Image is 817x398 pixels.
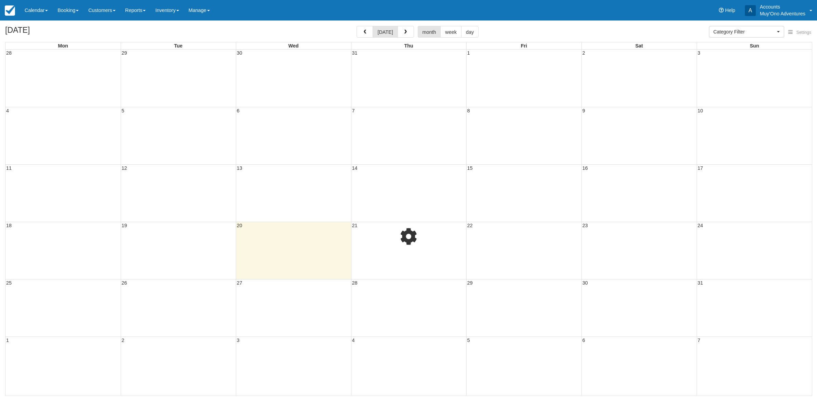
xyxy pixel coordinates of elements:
span: 26 [121,280,128,286]
span: 1 [5,338,10,343]
span: 21 [351,223,358,228]
span: Tue [174,43,183,49]
button: [DATE] [373,26,398,38]
span: 7 [351,108,356,113]
span: 16 [582,165,589,171]
p: Muy'Ono Adventures [760,10,805,17]
span: Fri [521,43,527,49]
span: 3 [236,338,240,343]
span: 7 [697,338,701,343]
span: 30 [236,50,243,56]
span: 10 [697,108,704,113]
span: Mon [58,43,68,49]
span: 29 [467,280,473,286]
span: 13 [236,165,243,171]
span: Category Filter [713,28,775,35]
span: Sat [635,43,643,49]
span: 11 [5,165,12,171]
span: 9 [582,108,586,113]
span: 28 [351,280,358,286]
button: week [440,26,461,38]
span: 29 [121,50,128,56]
p: Accounts [760,3,805,10]
span: 28 [5,50,12,56]
button: day [461,26,479,38]
button: Category Filter [709,26,784,38]
i: Help [719,8,724,13]
span: 31 [697,280,704,286]
span: Help [725,8,735,13]
span: 6 [236,108,240,113]
span: 17 [697,165,704,171]
span: 12 [121,165,128,171]
span: 4 [351,338,356,343]
span: 19 [121,223,128,228]
span: 23 [582,223,589,228]
span: 3 [697,50,701,56]
span: 30 [582,280,589,286]
span: 25 [5,280,12,286]
span: 5 [121,108,125,113]
span: 22 [467,223,473,228]
div: A [745,5,756,16]
span: 1 [467,50,471,56]
h2: [DATE] [5,26,92,39]
span: 27 [236,280,243,286]
span: Sun [750,43,759,49]
span: Settings [796,30,811,35]
span: 2 [582,50,586,56]
button: Settings [784,28,815,38]
span: Wed [289,43,299,49]
button: month [418,26,441,38]
span: 20 [236,223,243,228]
span: 31 [351,50,358,56]
span: 8 [467,108,471,113]
span: Thu [404,43,413,49]
span: 2 [121,338,125,343]
span: 14 [351,165,358,171]
span: 15 [467,165,473,171]
span: 6 [582,338,586,343]
span: 5 [467,338,471,343]
img: checkfront-main-nav-mini-logo.png [5,5,15,16]
span: 4 [5,108,10,113]
span: 18 [5,223,12,228]
span: 24 [697,223,704,228]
